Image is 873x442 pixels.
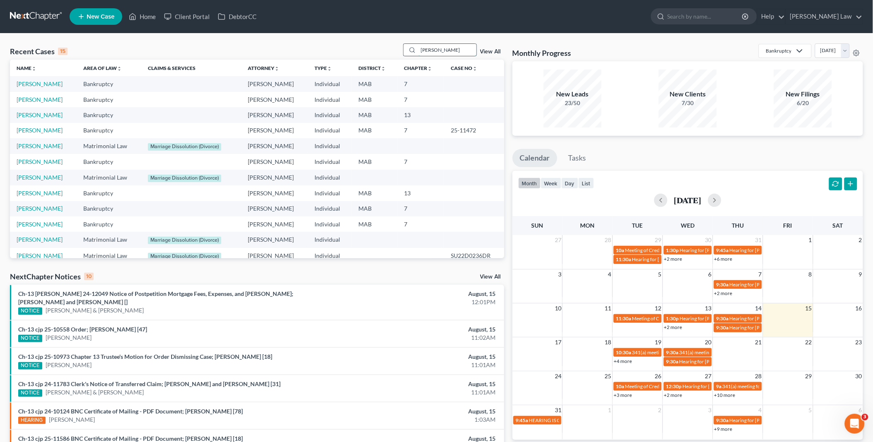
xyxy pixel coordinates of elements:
a: [PERSON_NAME] [17,221,63,228]
a: [PERSON_NAME] [17,236,63,243]
span: Thu [732,222,744,229]
span: 5 [658,269,663,279]
i: unfold_more [31,66,36,71]
span: Tue [632,222,643,229]
span: 11:30a [616,256,631,262]
span: 9:45a [516,417,528,423]
span: 30 [704,235,713,245]
div: Bankruptcy [766,47,791,54]
div: 11:01AM [342,361,496,369]
a: +2 more [664,256,682,262]
span: 27 [704,371,713,381]
span: 19 [654,337,663,347]
th: Claims & Services [141,60,241,76]
a: Ch-13 cjp 24-11783 Clerk's Notice of Transferred Claim; [PERSON_NAME] and [PERSON_NAME] [31] [18,380,281,387]
div: NOTICE [18,307,42,315]
td: Matrimonial Law [77,248,141,264]
span: 9 [858,269,863,279]
a: Ch-13 cjp 25-10558 Order; [PERSON_NAME] [47] [18,326,147,333]
div: NOTICE [18,335,42,342]
div: Marriage Dissolution (Divorce) [148,237,222,244]
a: Attorneyunfold_more [248,65,279,71]
td: Matrimonial Law [77,170,141,185]
span: 15 [805,303,813,313]
span: 11 [604,303,612,313]
span: 341(a) meeting for [PERSON_NAME] & [PERSON_NAME] [680,349,803,356]
span: Hearing for [PERSON_NAME] [730,324,794,331]
span: 9:30a [716,281,729,288]
span: 10a [616,383,624,389]
a: +3 more [614,392,632,398]
span: 29 [805,371,813,381]
td: [PERSON_NAME] [241,92,308,107]
td: Bankruptcy [77,154,141,169]
td: MAB [352,76,398,91]
span: 12:30p [666,383,682,389]
a: Case Nounfold_more [451,65,477,71]
td: Matrimonial Law [77,232,141,247]
a: Home [125,9,160,24]
div: New Leads [544,89,602,99]
div: 6/20 [774,99,832,107]
span: Hearing for [PERSON_NAME] [730,281,794,288]
span: 14 [755,303,763,313]
span: 10a [616,247,624,253]
td: [PERSON_NAME] [241,232,308,247]
span: 1 [607,405,612,415]
div: August, 15 [342,325,496,334]
span: Meeting of Creditors for [PERSON_NAME] [625,383,717,389]
h2: [DATE] [674,196,701,204]
span: 17 [554,337,562,347]
a: [PERSON_NAME] [17,205,63,212]
span: 30 [855,371,863,381]
span: 9:30a [716,417,729,423]
a: [PERSON_NAME] [17,190,63,197]
td: [PERSON_NAME] [241,138,308,154]
td: MAB [352,185,398,201]
i: unfold_more [327,66,332,71]
a: Ch-13 cjp 25-11586 BNC Certificate of Mailing - PDF Document; [PERSON_NAME] [18] [18,435,243,442]
span: Hearing for [PERSON_NAME] [730,247,794,253]
a: [PERSON_NAME] [17,111,63,118]
td: [PERSON_NAME] [241,76,308,91]
button: month [518,178,541,189]
span: Mon [580,222,595,229]
div: August, 15 [342,290,496,298]
a: +10 more [714,392,735,398]
span: 3 [708,405,713,415]
a: [PERSON_NAME] [46,334,92,342]
span: 9:30a [716,324,729,331]
span: 341(a) meeting for [PERSON_NAME] [632,349,712,356]
span: Sun [532,222,544,229]
td: 7 [398,76,445,91]
td: Individual [308,248,352,264]
span: 4 [758,405,763,415]
a: +2 more [664,392,682,398]
td: [PERSON_NAME] [241,154,308,169]
div: 23/50 [544,99,602,107]
span: 8 [808,269,813,279]
span: HEARING IS CONTINUED for [PERSON_NAME] [529,417,634,423]
div: Marriage Dissolution (Divorce) [148,253,222,260]
span: 1:30p [666,315,679,322]
span: Hearing for [PERSON_NAME] [730,417,794,423]
td: [PERSON_NAME] [241,185,308,201]
td: MAB [352,154,398,169]
a: +9 more [714,426,733,432]
div: 12:01PM [342,298,496,306]
span: 16 [855,303,863,313]
span: 6 [858,405,863,415]
span: 31 [554,405,562,415]
a: [PERSON_NAME] & [PERSON_NAME] [46,306,144,315]
span: 3 [557,269,562,279]
div: Recent Cases [10,46,68,56]
div: Marriage Dissolution (Divorce) [148,175,222,182]
iframe: Intercom live chat [845,414,865,434]
div: 15 [58,48,68,55]
a: +4 more [614,358,632,364]
td: Individual [308,185,352,201]
td: Individual [308,170,352,185]
div: August, 15 [342,353,496,361]
span: 1 [808,235,813,245]
td: Bankruptcy [77,201,141,216]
